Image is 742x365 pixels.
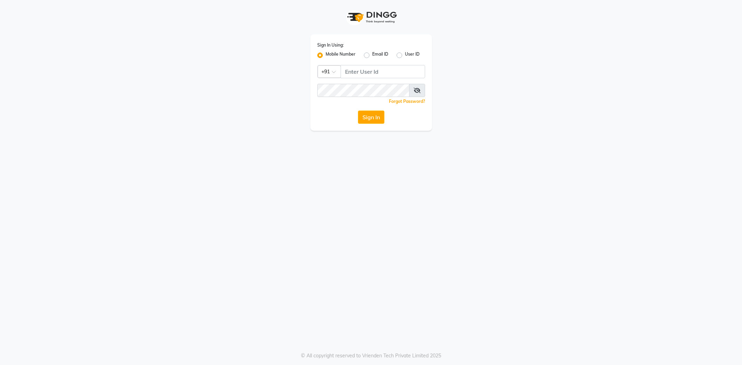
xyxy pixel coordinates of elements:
label: Mobile Number [326,51,356,59]
input: Username [341,65,425,78]
label: User ID [405,51,420,59]
img: logo1.svg [343,7,399,27]
input: Username [317,84,409,97]
button: Sign In [358,111,384,124]
a: Forgot Password? [389,99,425,104]
label: Email ID [372,51,388,59]
label: Sign In Using: [317,42,344,48]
